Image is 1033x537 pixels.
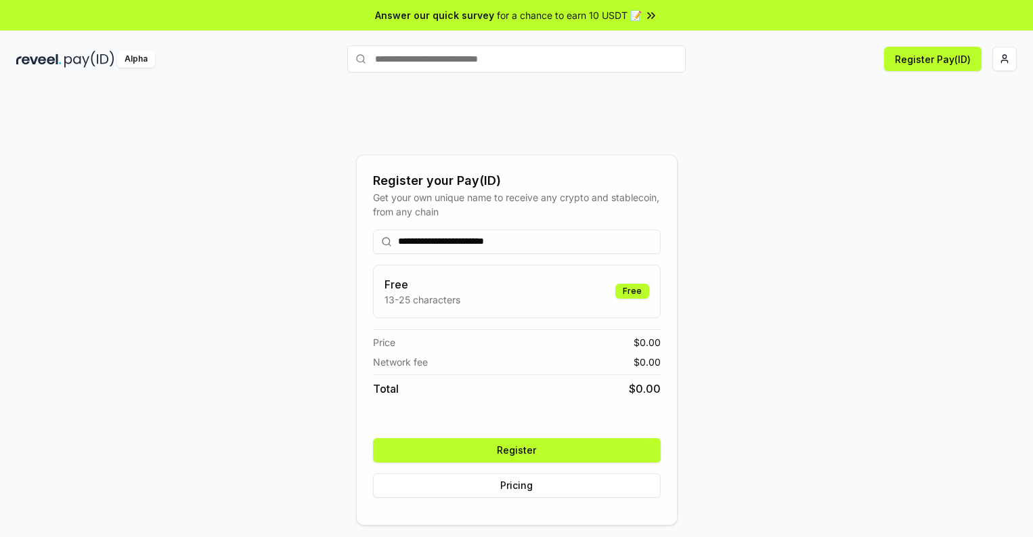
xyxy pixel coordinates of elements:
[884,47,982,71] button: Register Pay(ID)
[384,293,460,307] p: 13-25 characters
[117,51,155,68] div: Alpha
[64,51,114,68] img: pay_id
[375,8,494,22] span: Answer our quick survey
[634,335,661,349] span: $ 0.00
[373,190,661,219] div: Get your own unique name to receive any crypto and stablecoin, from any chain
[373,335,395,349] span: Price
[373,438,661,463] button: Register
[373,355,428,369] span: Network fee
[629,381,661,397] span: $ 0.00
[373,473,661,498] button: Pricing
[634,355,661,369] span: $ 0.00
[497,8,642,22] span: for a chance to earn 10 USDT 📝
[384,276,460,293] h3: Free
[615,284,649,299] div: Free
[373,381,399,397] span: Total
[373,171,661,190] div: Register your Pay(ID)
[16,51,62,68] img: reveel_dark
